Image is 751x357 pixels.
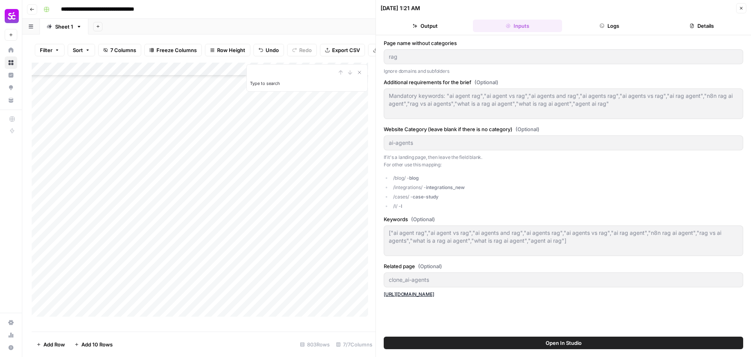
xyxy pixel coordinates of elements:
[332,46,360,54] span: Export CSV
[355,68,364,77] button: Close Search
[392,203,744,210] li: /l/ -
[389,229,738,245] textarea: ["ai agent rag","ai agent vs rag","ai agents and rag","ai agents rag","ai agents vs rag","ai rag ...
[217,46,245,54] span: Row Height
[299,46,312,54] span: Redo
[253,44,284,56] button: Undo
[156,46,197,54] span: Freeze Columns
[413,194,438,200] strong: case-study
[392,193,744,200] li: /cases/ -
[516,125,539,133] span: (Optional)
[389,53,738,61] input: 100-british-slang-words
[5,316,17,329] a: Settings
[297,338,333,351] div: 803 Rows
[401,203,402,209] strong: l
[474,78,498,86] span: (Optional)
[287,44,317,56] button: Redo
[333,338,375,351] div: 7/7 Columns
[110,46,136,54] span: 7 Columns
[250,81,280,86] label: Type to search
[144,44,202,56] button: Freeze Columns
[384,153,743,169] p: If it's a landing page, then leave the field blank. For other use this mapping:
[426,184,465,190] strong: integrations_new
[384,125,743,133] label: Website Category (leave blank if there is no category)
[5,94,17,106] a: Your Data
[81,341,113,348] span: Add 10 Rows
[35,44,65,56] button: Filter
[657,20,746,32] button: Details
[389,139,738,147] input: integrations_new
[409,175,419,181] strong: blog
[418,262,442,270] span: (Optional)
[266,46,279,54] span: Undo
[5,9,19,23] img: Smartcat Logo
[5,6,17,26] button: Workspace: Smartcat
[384,78,743,86] label: Additional requirements for the brief
[73,46,83,54] span: Sort
[384,291,434,297] a: [URL][DOMAIN_NAME]
[40,46,52,54] span: Filter
[5,69,17,81] a: Insights
[320,44,365,56] button: Export CSV
[384,39,743,47] label: Page name without categories
[389,92,738,108] textarea: Mandatory keywords: "ai agent rag","ai agent vs rag","ai agents and rag","ai agents rag","ai agen...
[565,20,654,32] button: Logs
[5,44,17,56] a: Home
[55,23,73,31] div: Sheet 1
[68,44,95,56] button: Sort
[40,19,88,34] a: Sheet 1
[473,20,562,32] button: Inputs
[5,81,17,94] a: Opportunities
[381,20,470,32] button: Output
[381,4,420,12] div: [DATE] 1:21 AM
[392,184,744,191] li: /integrations/ -
[5,56,17,69] a: Browse
[32,338,70,351] button: Add Row
[384,262,743,270] label: Related page
[384,215,743,223] label: Keywords
[5,341,17,354] button: Help + Support
[389,276,738,284] input: prevent duplication
[98,44,141,56] button: 7 Columns
[43,341,65,348] span: Add Row
[70,338,117,351] button: Add 10 Rows
[205,44,250,56] button: Row Height
[384,67,743,75] p: Ignore domains and subfolders
[384,337,743,349] button: Open In Studio
[5,329,17,341] a: Usage
[392,175,744,182] li: /blog/ -
[546,339,582,347] span: Open In Studio
[411,215,435,223] span: (Optional)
